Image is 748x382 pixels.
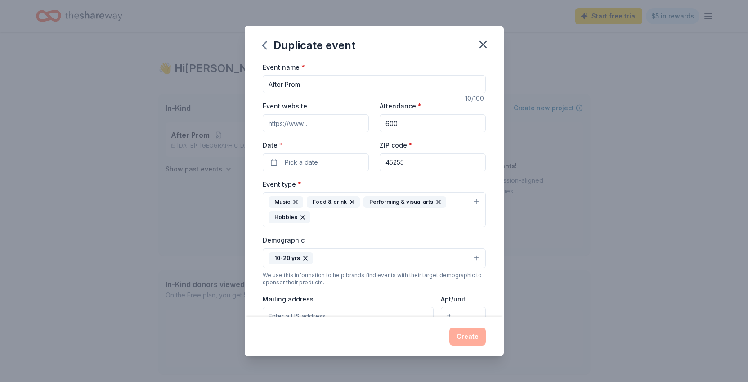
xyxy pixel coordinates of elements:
[380,102,421,111] label: Attendance
[441,295,466,304] label: Apt/unit
[380,141,412,150] label: ZIP code
[465,93,486,104] div: 10 /100
[263,248,486,268] button: 10-20 yrs
[263,38,355,53] div: Duplicate event
[263,236,305,245] label: Demographic
[263,295,314,304] label: Mailing address
[363,196,446,208] div: Performing & visual arts
[269,211,310,223] div: Hobbies
[269,196,303,208] div: Music
[263,272,486,286] div: We use this information to help brands find events with their target demographic to sponsor their...
[263,180,301,189] label: Event type
[285,157,318,168] span: Pick a date
[380,114,486,132] input: 20
[263,75,486,93] input: Spring Fundraiser
[441,307,485,325] input: #
[263,102,307,111] label: Event website
[269,252,313,264] div: 10-20 yrs
[307,196,360,208] div: Food & drink
[380,153,486,171] input: 12345 (U.S. only)
[263,192,486,227] button: MusicFood & drinkPerforming & visual artsHobbies
[263,114,369,132] input: https://www...
[263,63,305,72] label: Event name
[263,307,434,325] input: Enter a US address
[263,153,369,171] button: Pick a date
[263,141,369,150] label: Date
